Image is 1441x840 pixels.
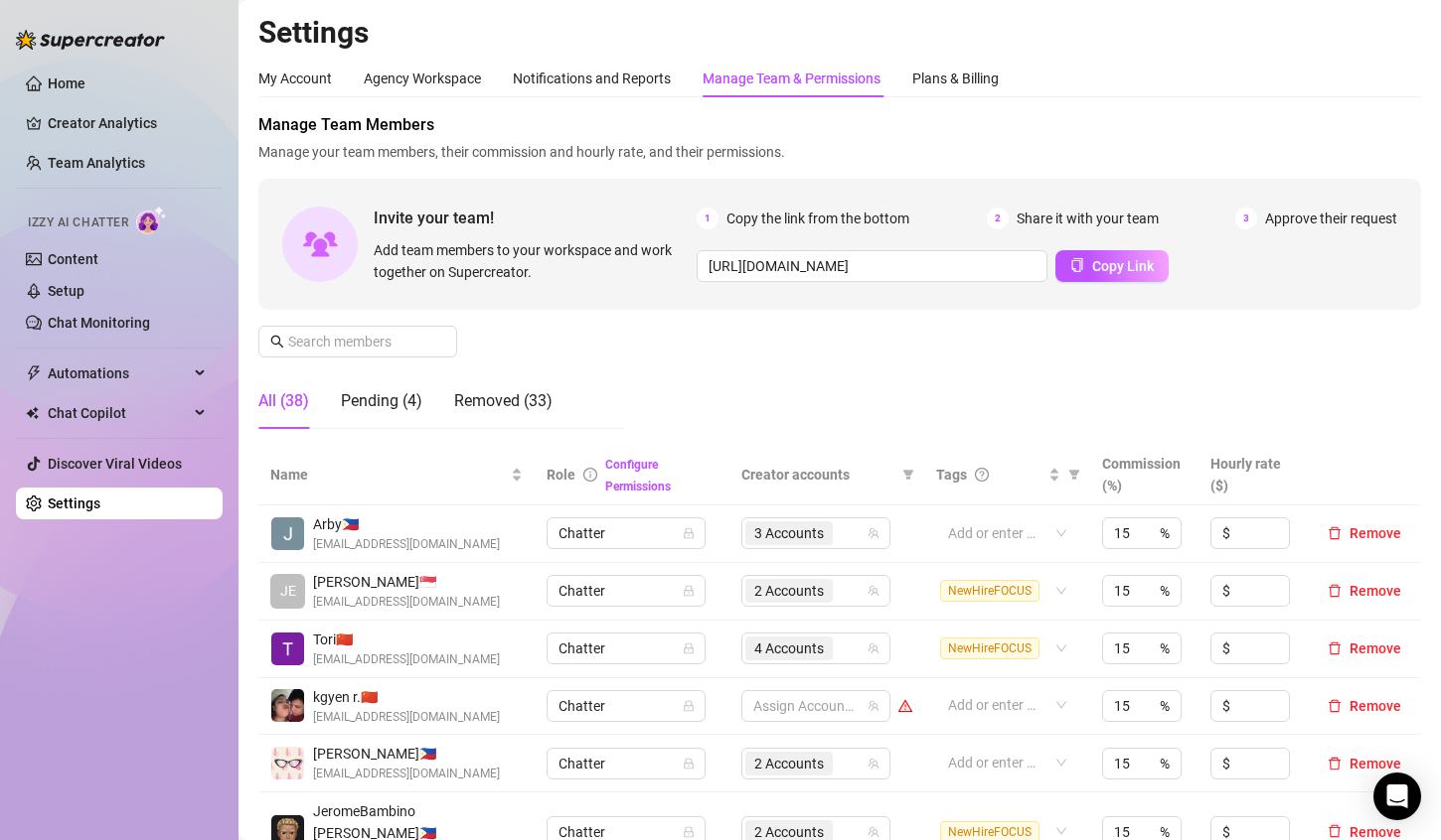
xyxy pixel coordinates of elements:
a: Settings [48,495,100,511]
span: JE [280,580,296,602]
span: question-circle [975,468,989,482]
div: Open Intercom Messenger [1373,772,1421,820]
a: Chat Monitoring [48,315,150,331]
span: Tori 🇨🇳 [313,629,500,650]
input: Search members [288,331,429,352]
span: lock [683,642,695,654]
span: 4 Accounts [754,637,824,659]
a: Team Analytics [48,155,145,171]
a: Content [48,251,98,267]
span: search [270,335,284,349]
img: Alexandra Latorre [271,747,304,779]
span: Automations [48,357,189,389]
a: Creator Analytics [48,107,207,139]
span: Remove [1350,756,1401,771]
span: delete [1328,699,1342,713]
th: Commission (%) [1090,445,1200,505]
span: Share it with your team [1017,208,1159,229]
span: Manage your team members, their commission and hourly rate, and their permissions. [258,141,1421,163]
th: Name [258,445,535,505]
button: Copy Link [1055,250,1169,282]
span: Remove [1350,698,1401,714]
span: Chatter [559,633,694,663]
button: Remove [1320,694,1409,718]
span: delete [1328,584,1342,598]
button: Remove [1320,521,1409,545]
span: lock [683,585,695,597]
span: 3 [1235,208,1257,229]
a: Home [48,75,85,91]
span: thunderbolt [26,365,42,381]
span: Invite your team! [374,206,697,230]
a: Discover Viral Videos [48,456,182,472]
span: filter [898,460,918,490]
div: Plans & Billing [912,68,999,89]
span: team [868,585,880,597]
span: Chatter [559,518,694,548]
span: 3 Accounts [745,521,833,545]
span: team [868,642,880,654]
span: team [868,527,880,539]
span: Chatter [559,576,694,606]
span: team [868,826,880,838]
span: NewHireFOCUS [940,637,1040,659]
span: 2 Accounts [754,753,824,774]
span: delete [1328,526,1342,540]
span: Chatter [559,749,694,778]
span: [EMAIL_ADDRESS][DOMAIN_NAME] [313,650,500,669]
img: kgyen ramirez [271,689,304,722]
th: Hourly rate ($) [1199,445,1308,505]
div: Manage Team & Permissions [703,68,881,89]
img: AI Chatter [136,206,167,234]
span: 2 Accounts [745,752,833,775]
span: Manage Team Members [258,113,1421,137]
span: Izzy AI Chatter [28,213,128,232]
span: lock [683,700,695,712]
div: My Account [258,68,332,89]
span: Role [547,467,575,483]
span: Name [270,464,507,486]
span: Add team members to your workspace and work together on Supercreator. [374,239,689,283]
span: Copy Link [1092,258,1154,274]
span: 4 Accounts [745,636,833,660]
div: Pending (4) [341,389,422,413]
span: [PERSON_NAME] 🇸🇬 [313,571,500,593]
span: team [868,758,880,770]
span: team [868,700,880,712]
span: delete [1328,757,1342,770]
h2: Settings [258,14,1421,52]
span: info-circle [583,468,597,482]
span: Arby 🇵🇭 [313,513,500,535]
span: [PERSON_NAME] 🇵🇭 [313,743,500,765]
div: Agency Workspace [364,68,481,89]
span: kgyen r. 🇨🇳 [313,686,500,708]
span: lock [683,758,695,770]
span: Remove [1350,824,1401,840]
span: [EMAIL_ADDRESS][DOMAIN_NAME] [313,593,500,612]
span: [EMAIL_ADDRESS][DOMAIN_NAME] [313,708,500,727]
span: warning [898,699,912,713]
span: Remove [1350,525,1401,541]
span: copy [1070,258,1084,272]
span: lock [683,527,695,539]
span: Approve their request [1265,208,1397,229]
button: Remove [1320,636,1409,660]
div: Removed (33) [454,389,553,413]
button: Remove [1320,752,1409,775]
span: Creator accounts [741,464,894,486]
img: Arby [271,517,304,550]
span: delete [1328,824,1342,838]
span: delete [1328,641,1342,655]
img: Tori [271,632,304,665]
a: Configure Permissions [605,458,671,493]
span: filter [1068,469,1080,481]
span: Chatter [559,691,694,721]
span: NewHireFOCUS [940,580,1040,602]
div: All (38) [258,389,309,413]
img: logo-BBDzfeDw.svg [16,30,165,50]
span: filter [902,469,914,481]
span: Tags [936,464,967,486]
span: Remove [1350,640,1401,656]
button: Remove [1320,579,1409,603]
span: [EMAIL_ADDRESS][DOMAIN_NAME] [313,765,500,783]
